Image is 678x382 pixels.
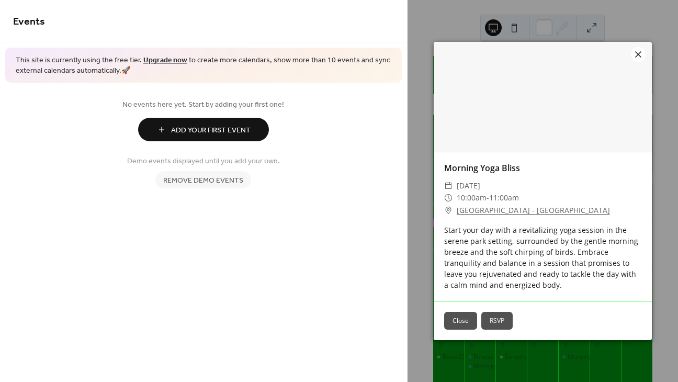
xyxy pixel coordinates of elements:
div: ​ [444,192,453,204]
button: Close [444,312,477,330]
span: 11:00am [489,193,519,203]
div: Morning Yoga Bliss [434,162,652,174]
span: Demo events displayed until you add your own. [127,156,280,167]
span: [DATE] [457,179,480,192]
a: Add Your First Event [13,118,394,141]
span: Add Your First Event [171,125,251,136]
a: Upgrade now [143,53,187,68]
div: ​ [444,204,453,217]
a: [GEOGRAPHIC_DATA] - [GEOGRAPHIC_DATA] [457,204,610,217]
span: This site is currently using the free tier. to create more calendars, show more than 10 events an... [16,55,391,76]
div: ​ [444,179,453,192]
span: - [487,193,489,203]
span: No events here yet. Start by adding your first one! [13,99,394,110]
button: RSVP [481,312,513,330]
button: Add Your First Event [138,118,269,141]
span: Remove demo events [163,175,243,186]
button: Remove demo events [155,171,251,188]
span: Events [13,12,45,32]
div: Start your day with a revitalizing yoga session in the serene park setting, surrounded by the gen... [434,224,652,290]
span: 10:00am [457,193,487,203]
